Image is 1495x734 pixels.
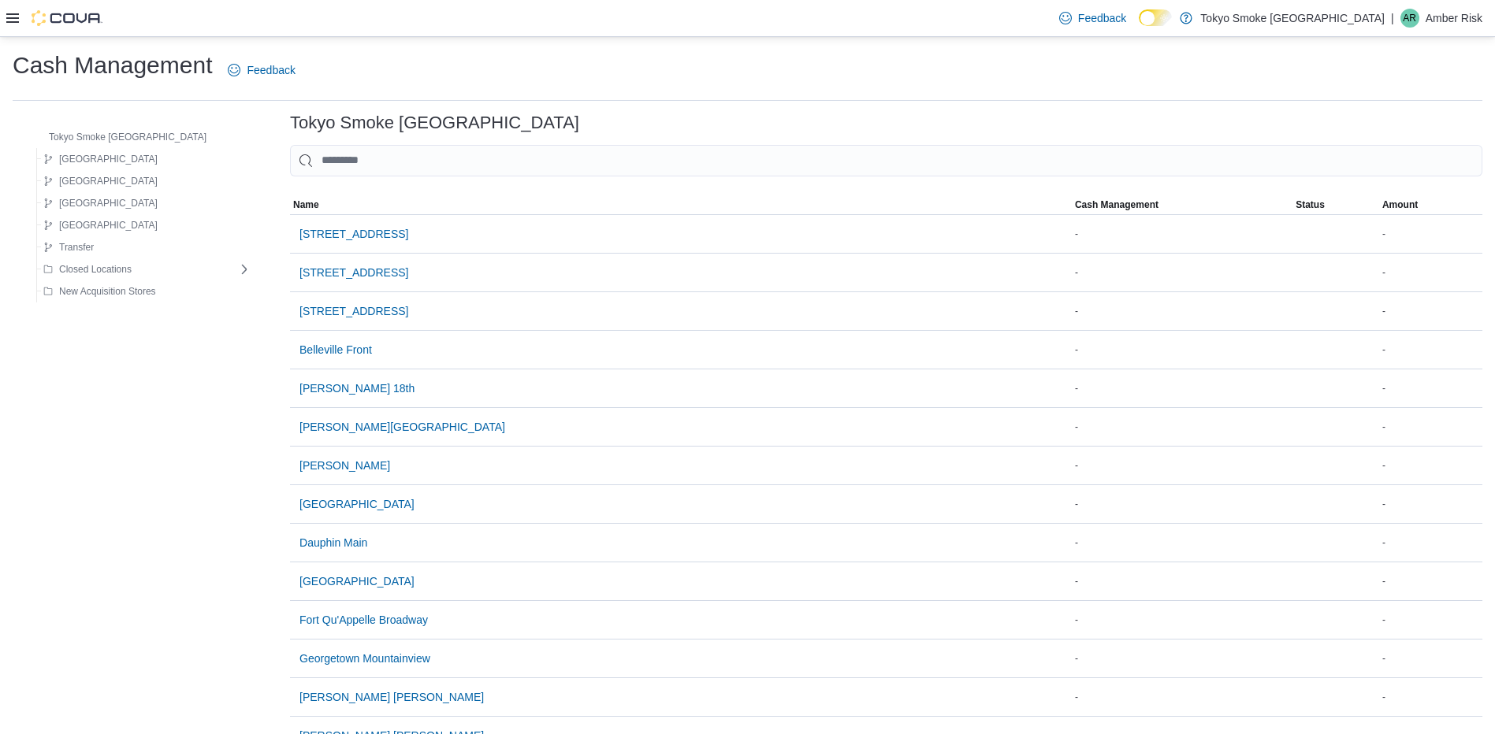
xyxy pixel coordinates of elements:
button: New Acquisition Stores [37,282,162,301]
span: [PERSON_NAME] [299,458,390,473]
button: Transfer [37,238,100,257]
button: Georgetown Mountainview [293,643,437,674]
span: Feedback [1078,10,1126,26]
div: - [1072,417,1292,436]
button: [STREET_ADDRESS] [293,257,415,288]
div: - [1072,456,1292,475]
button: Status [1292,195,1379,214]
div: - [1379,688,1482,706]
div: - [1072,340,1292,359]
div: - [1379,533,1482,552]
h1: Cash Management [13,50,212,81]
span: [STREET_ADDRESS] [299,226,408,242]
button: [GEOGRAPHIC_DATA] [37,150,164,169]
div: - [1072,263,1292,282]
button: [PERSON_NAME] [PERSON_NAME] [293,681,490,713]
span: Cash Management [1075,198,1158,211]
button: [GEOGRAPHIC_DATA] [293,488,421,520]
button: [GEOGRAPHIC_DATA] [37,194,164,213]
span: New Acquisition Stores [59,285,156,298]
span: Georgetown Mountainview [299,651,430,666]
a: Feedback [221,54,301,86]
div: - [1379,340,1482,359]
button: Dauphin Main [293,527,374,558]
div: - [1072,649,1292,668]
img: Cova [32,10,102,26]
span: [STREET_ADDRESS] [299,265,408,280]
p: | [1391,9,1394,28]
button: [PERSON_NAME] 18th [293,373,421,404]
div: - [1379,456,1482,475]
div: - [1072,688,1292,706]
span: Belleville Front [299,342,372,358]
span: Amount [1382,198,1418,211]
span: [PERSON_NAME] [PERSON_NAME] [299,689,484,705]
div: - [1379,224,1482,243]
button: Belleville Front [293,334,378,365]
input: This is a search bar. As you type, the results lower in the page will automatically filter. [290,145,1482,176]
button: Fort Qu'Appelle Broadway [293,604,434,636]
div: Amber Risk [1400,9,1419,28]
a: Feedback [1053,2,1132,34]
span: [PERSON_NAME] 18th [299,380,415,396]
p: Tokyo Smoke [GEOGRAPHIC_DATA] [1200,9,1385,28]
span: [GEOGRAPHIC_DATA] [59,175,158,187]
button: Tokyo Smoke [GEOGRAPHIC_DATA] [27,128,213,146]
button: [STREET_ADDRESS] [293,218,415,250]
div: - [1072,302,1292,321]
span: [GEOGRAPHIC_DATA] [59,219,158,232]
span: Closed Locations [59,263,132,276]
span: [GEOGRAPHIC_DATA] [59,197,158,209]
button: [STREET_ADDRESS] [293,295,415,327]
h3: Tokyo Smoke [GEOGRAPHIC_DATA] [290,113,579,132]
div: - [1379,379,1482,398]
button: Name [290,195,1072,214]
button: [PERSON_NAME][GEOGRAPHIC_DATA] [293,411,511,443]
span: [STREET_ADDRESS] [299,303,408,319]
div: - [1072,533,1292,552]
span: [GEOGRAPHIC_DATA] [59,153,158,165]
p: Amber Risk [1426,9,1482,28]
span: Tokyo Smoke [GEOGRAPHIC_DATA] [49,131,206,143]
div: - [1072,224,1292,243]
span: Status [1296,198,1325,211]
button: Closed Locations [37,260,138,279]
span: Feedback [247,62,295,78]
span: [PERSON_NAME][GEOGRAPHIC_DATA] [299,419,505,435]
div: - [1379,495,1482,513]
span: Transfer [59,241,94,254]
div: - [1072,379,1292,398]
span: [GEOGRAPHIC_DATA] [299,573,415,589]
input: Dark Mode [1139,9,1172,26]
button: Cash Management [1072,195,1292,214]
button: Amount [1379,195,1482,214]
div: - [1379,417,1482,436]
div: - [1379,302,1482,321]
div: - [1072,495,1292,513]
span: AR [1403,9,1416,28]
button: [PERSON_NAME] [293,450,396,481]
button: [GEOGRAPHIC_DATA] [293,565,421,597]
div: - [1379,263,1482,282]
div: - [1379,572,1482,591]
div: - [1379,610,1482,629]
div: - [1072,572,1292,591]
span: [GEOGRAPHIC_DATA] [299,496,415,512]
button: [GEOGRAPHIC_DATA] [37,216,164,235]
button: [GEOGRAPHIC_DATA] [37,172,164,191]
div: - [1379,649,1482,668]
span: Fort Qu'Appelle Broadway [299,612,428,628]
span: Name [293,198,319,211]
span: Dark Mode [1139,26,1140,27]
div: - [1072,610,1292,629]
span: Dauphin Main [299,535,367,550]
